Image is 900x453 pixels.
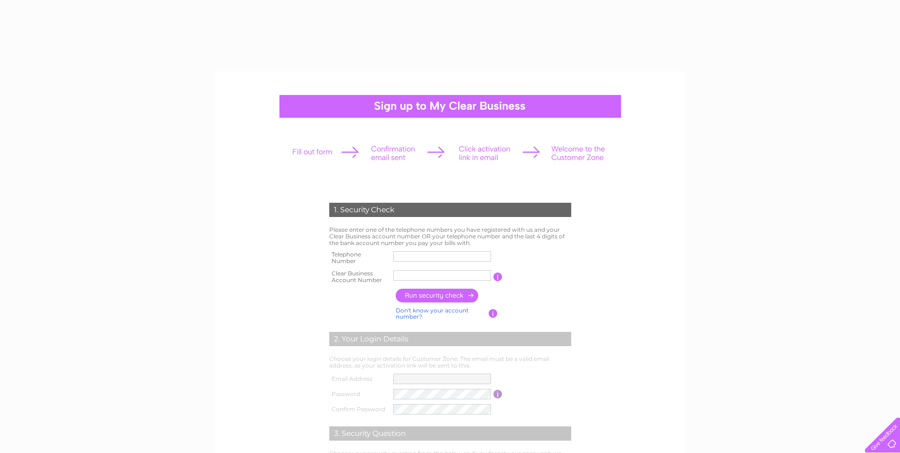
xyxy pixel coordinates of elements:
[327,402,391,417] th: Confirm Password
[329,332,571,346] div: 2. Your Login Details
[489,309,498,318] input: Information
[327,267,391,286] th: Clear Business Account Number
[396,307,469,321] a: Don't know your account number?
[327,224,574,248] td: Please enter one of the telephone numbers you have registered with us and your Clear Business acc...
[493,390,502,398] input: Information
[327,248,391,267] th: Telephone Number
[327,387,391,402] th: Password
[493,273,502,281] input: Information
[327,353,574,371] td: Choose your login details for Customer Zone. The email must be a valid email address, as your act...
[329,426,571,441] div: 3. Security Question
[327,371,391,387] th: Email Address
[329,203,571,217] div: 1. Security Check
